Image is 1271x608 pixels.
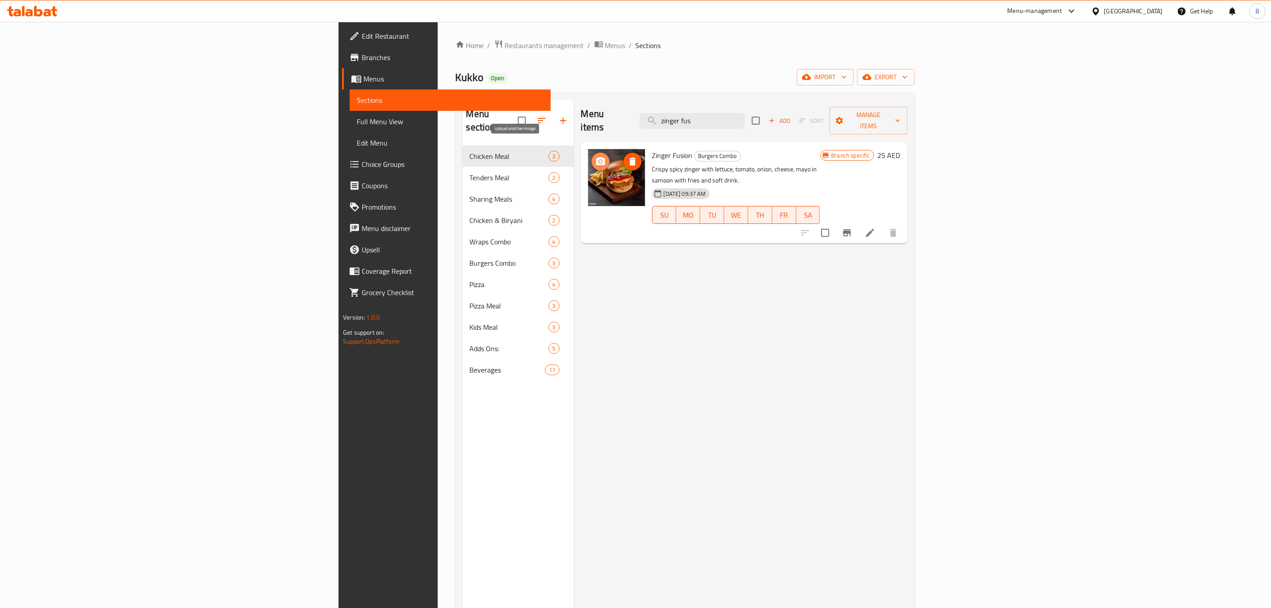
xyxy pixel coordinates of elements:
nav: breadcrumb [456,40,915,51]
button: Add [765,114,794,128]
span: Choice Groups [362,159,544,170]
span: B [1255,6,1259,16]
span: Burgers Combo [695,151,741,161]
li: / [629,40,632,51]
a: Choice Groups [342,154,551,175]
span: Adds Ons: [470,343,549,354]
div: Sharing Meals4 [463,188,574,210]
span: Add item [765,114,794,128]
div: [GEOGRAPHIC_DATA] [1104,6,1163,16]
span: Edit Restaurant [362,31,544,41]
span: Kids Meal [470,322,549,332]
span: Sections [357,95,544,105]
button: FR [772,206,796,224]
span: Burgers Combo [470,258,549,268]
div: Pizza Meal3 [463,295,574,316]
div: items [549,172,560,183]
span: 3 [549,259,559,268]
h2: Menu items [581,107,629,134]
h6: 25 AED [878,149,900,162]
button: MO [676,206,700,224]
div: items [549,236,560,247]
span: Pizza [470,279,549,290]
span: 4 [549,195,559,203]
span: 5 [549,345,559,353]
div: Beverages [470,365,545,375]
span: Full Menu View [357,116,544,127]
a: Coupons [342,175,551,196]
span: Menus [605,40,625,51]
a: Menu disclaimer [342,218,551,239]
span: MO [680,209,697,222]
div: Adds Ons:5 [463,338,574,359]
span: 2 [549,216,559,225]
span: 11 [545,366,559,374]
div: Tenders Meal2 [463,167,574,188]
div: Burgers Combo3 [463,252,574,274]
span: SA [800,209,817,222]
span: Chicken & Biryani [470,215,549,226]
span: Coupons [362,180,544,191]
button: delete image [624,153,642,170]
a: Edit Restaurant [342,25,551,47]
span: Select section [746,111,765,130]
span: Select section first [794,114,830,128]
span: TH [752,209,769,222]
span: Sharing Meals [470,194,549,204]
p: Crispy spicy zinger with lettuce, tomato, onion, cheese, mayo in samoon with fries and soft drink. [652,164,820,186]
span: Edit Menu [357,138,544,148]
span: Branch specific [828,151,874,160]
span: 3 [549,152,559,161]
div: items [549,194,560,204]
button: export [857,69,915,85]
nav: Menu sections [463,142,574,384]
div: items [549,300,560,311]
div: Chicken & Biryani2 [463,210,574,231]
a: Edit menu item [865,227,876,238]
span: 4 [549,280,559,289]
a: Branches [342,47,551,68]
div: Wraps Combo4 [463,231,574,252]
a: Grocery Checklist [342,282,551,303]
span: 3 [549,323,559,332]
div: items [549,322,560,332]
a: Menus [594,40,625,51]
span: Branches [362,52,544,63]
div: Beverages11 [463,359,574,381]
div: items [549,151,560,162]
button: Branch-specific-item [836,222,858,243]
span: Upsell [362,244,544,255]
span: Select to update [816,223,835,242]
input: search [640,113,745,129]
span: [DATE] 09:37 AM [660,190,710,198]
span: Promotions [362,202,544,212]
div: items [549,279,560,290]
button: delete [883,222,904,243]
div: items [549,215,560,226]
span: Get support on: [343,327,384,338]
span: Tenders Meal [470,172,549,183]
div: Burgers Combo [694,151,741,162]
img: Zinger Fusion [588,149,645,206]
span: Menus [363,73,544,84]
a: Full Menu View [350,111,551,132]
span: Sections [636,40,661,51]
span: Sort sections [531,110,553,131]
button: SU [652,206,677,224]
span: Select all sections [512,111,531,130]
a: Support.OpsPlatform [343,336,399,347]
span: TU [704,209,721,222]
li: / [588,40,591,51]
button: Manage items [830,107,908,134]
span: Pizza Meal [470,300,549,311]
span: Wraps Combo [470,236,549,247]
span: Chicken Meal [470,151,549,162]
span: Coverage Report [362,266,544,276]
div: items [545,365,559,375]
